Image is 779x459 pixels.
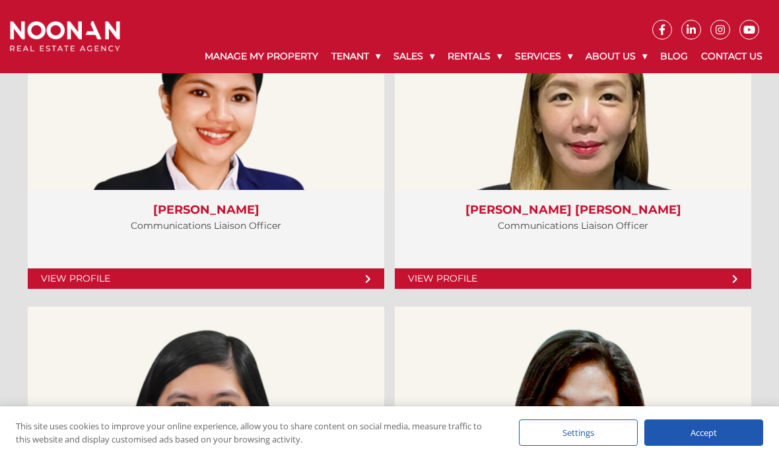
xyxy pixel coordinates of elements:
a: About Us [579,40,654,73]
div: Settings [519,419,638,446]
img: Noonan Real Estate Agency [10,21,120,51]
a: Contact Us [694,40,769,73]
a: Manage My Property [198,40,325,73]
a: Rentals [441,40,508,73]
a: Blog [654,40,694,73]
p: Communications Liaison Officer [41,218,371,234]
a: Sales [387,40,441,73]
a: Tenant [325,40,387,73]
a: Services [508,40,579,73]
div: This site uses cookies to improve your online experience, allow you to share content on social me... [16,419,492,446]
a: View Profile [28,268,384,289]
p: Communications Liaison Officer [408,218,738,234]
h3: [PERSON_NAME] [41,203,371,218]
a: View Profile [395,268,751,289]
div: Accept [644,419,763,446]
h3: [PERSON_NAME] [PERSON_NAME] [408,203,738,218]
